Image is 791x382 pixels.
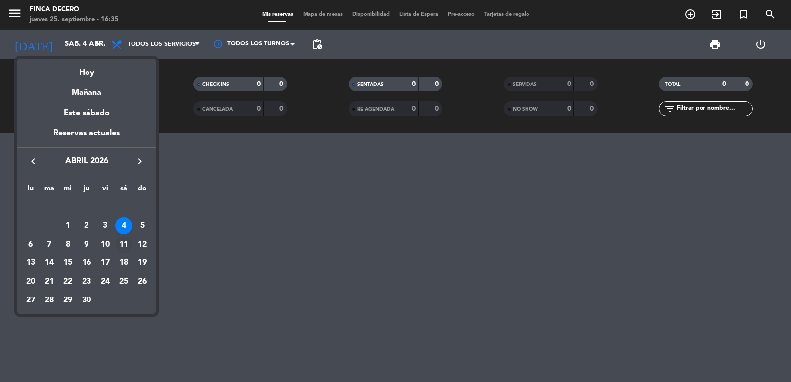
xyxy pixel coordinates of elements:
[21,254,40,272] td: 13 de abril de 2026
[77,272,96,291] td: 23 de abril de 2026
[96,235,115,254] td: 10 de abril de 2026
[40,235,59,254] td: 7 de abril de 2026
[58,216,77,235] td: 1 de abril de 2026
[17,127,156,147] div: Reservas actuales
[21,198,152,216] td: ABR.
[133,216,152,235] td: 5 de abril de 2026
[97,255,114,271] div: 17
[17,79,156,99] div: Mañana
[96,272,115,291] td: 24 de abril de 2026
[133,183,152,198] th: domingo
[134,236,151,253] div: 12
[22,236,39,253] div: 6
[96,183,115,198] th: viernes
[77,183,96,198] th: jueves
[115,254,133,272] td: 18 de abril de 2026
[77,216,96,235] td: 2 de abril de 2026
[134,217,151,234] div: 5
[78,273,95,290] div: 23
[21,291,40,310] td: 27 de abril de 2026
[41,236,58,253] div: 7
[17,99,156,127] div: Este sábado
[58,183,77,198] th: miércoles
[131,155,149,168] button: keyboard_arrow_right
[27,155,39,167] i: keyboard_arrow_left
[58,235,77,254] td: 8 de abril de 2026
[22,273,39,290] div: 20
[115,272,133,291] td: 25 de abril de 2026
[97,236,114,253] div: 10
[96,254,115,272] td: 17 de abril de 2026
[21,183,40,198] th: lunes
[41,292,58,309] div: 28
[21,235,40,254] td: 6 de abril de 2026
[115,255,132,271] div: 18
[78,255,95,271] div: 16
[59,236,76,253] div: 8
[58,291,77,310] td: 29 de abril de 2026
[41,255,58,271] div: 14
[115,273,132,290] div: 25
[40,272,59,291] td: 21 de abril de 2026
[21,272,40,291] td: 20 de abril de 2026
[22,255,39,271] div: 13
[59,217,76,234] div: 1
[96,216,115,235] td: 3 de abril de 2026
[134,273,151,290] div: 26
[77,235,96,254] td: 9 de abril de 2026
[115,217,132,234] div: 4
[22,292,39,309] div: 27
[59,292,76,309] div: 29
[97,273,114,290] div: 24
[115,236,132,253] div: 11
[115,183,133,198] th: sábado
[133,272,152,291] td: 26 de abril de 2026
[78,292,95,309] div: 30
[115,235,133,254] td: 11 de abril de 2026
[59,255,76,271] div: 15
[58,254,77,272] td: 15 de abril de 2026
[59,273,76,290] div: 22
[17,59,156,79] div: Hoy
[133,235,152,254] td: 12 de abril de 2026
[134,255,151,271] div: 19
[134,155,146,167] i: keyboard_arrow_right
[24,155,42,168] button: keyboard_arrow_left
[133,254,152,272] td: 19 de abril de 2026
[40,254,59,272] td: 14 de abril de 2026
[115,216,133,235] td: 4 de abril de 2026
[42,155,131,168] span: abril 2026
[78,236,95,253] div: 9
[40,291,59,310] td: 28 de abril de 2026
[77,291,96,310] td: 30 de abril de 2026
[97,217,114,234] div: 3
[40,183,59,198] th: martes
[41,273,58,290] div: 21
[58,272,77,291] td: 22 de abril de 2026
[77,254,96,272] td: 16 de abril de 2026
[78,217,95,234] div: 2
